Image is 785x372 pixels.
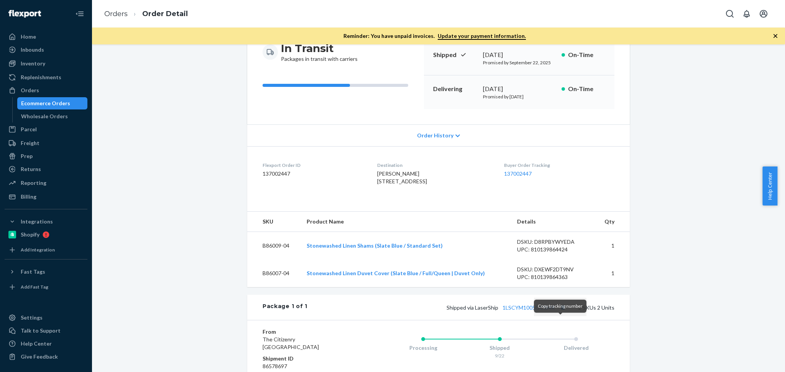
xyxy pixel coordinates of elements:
button: Integrations [5,215,87,228]
div: Help Center [21,340,52,348]
th: Qty [595,212,630,232]
div: DSKU: D8RPBYWYEDA [517,238,589,246]
a: Home [5,31,87,43]
a: Billing [5,191,87,203]
a: Reporting [5,177,87,189]
a: Order Detail [142,10,188,18]
a: 1LSCYM1005GC5MR [503,304,555,311]
td: B86007-04 [247,259,301,287]
button: Give Feedback [5,351,87,363]
div: 2 SKUs 2 Units [307,302,614,312]
button: Fast Tags [5,266,87,278]
div: Shopify [21,231,39,238]
button: Help Center [762,166,777,206]
div: Home [21,33,36,41]
dt: Buyer Order Tracking [504,162,614,168]
p: Promised by September 22, 2025 [483,59,555,66]
h3: In Transit [281,41,358,55]
a: Help Center [5,338,87,350]
a: Stonewashed Linen Duvet Cover (Slate Blue / Full/Queen | Duvet Only) [307,270,485,276]
dt: From [263,328,354,336]
td: 1 [595,232,630,260]
button: Open account menu [756,6,771,21]
div: Give Feedback [21,353,58,361]
span: The Citizenry [GEOGRAPHIC_DATA] [263,336,319,350]
a: Update your payment information. [438,33,526,40]
button: Close Navigation [72,6,87,21]
a: Settings [5,312,87,324]
a: Inventory [5,57,87,70]
a: Inbounds [5,44,87,56]
div: Inbounds [21,46,44,54]
p: Promised by [DATE] [483,93,555,100]
a: Returns [5,163,87,175]
div: UPC: 810139864424 [517,246,589,253]
span: Support [15,5,43,12]
div: Ecommerce Orders [21,100,70,107]
div: 9/22 [461,352,538,359]
div: Orders [21,86,39,94]
a: Orders [104,10,128,18]
button: Talk to Support [5,325,87,337]
div: Reporting [21,179,46,187]
img: Flexport logo [8,10,41,18]
div: Freight [21,139,39,147]
div: Shipped [461,344,538,352]
dt: Destination [377,162,491,168]
div: Talk to Support [21,327,61,334]
div: [DATE] [483,85,555,93]
a: Replenishments [5,71,87,83]
td: 1 [595,259,630,287]
div: Returns [21,165,41,173]
a: Freight [5,137,87,149]
div: Delivered [538,344,614,352]
th: Details [511,212,595,232]
a: Parcel [5,123,87,135]
a: Stonewashed Linen Shams (Slate Blue / Standard Set) [307,242,443,249]
div: Fast Tags [21,268,45,276]
span: Copy tracking number [538,303,583,309]
a: Ecommerce Orders [17,97,88,109]
div: Billing [21,193,36,201]
a: Shopify [5,228,87,241]
td: B86009-04 [247,232,301,260]
span: [PERSON_NAME] [STREET_ADDRESS] [377,170,427,184]
a: Wholesale Orders [17,110,88,122]
p: On-Time [568,85,605,93]
button: Open notifications [739,6,754,21]
a: Prep [5,150,87,162]
div: Processing [385,344,461,352]
div: Add Fast Tag [21,284,48,290]
div: Packages in transit with carriers [281,41,358,63]
th: SKU [247,212,301,232]
span: Order History [417,132,453,139]
a: Add Integration [5,244,87,256]
p: Shipped [433,51,477,59]
th: Product Name [301,212,511,232]
div: Inventory [21,60,45,67]
div: Package 1 of 1 [263,302,307,312]
dd: 86578697 [263,362,354,370]
div: Prep [21,152,33,160]
div: Parcel [21,126,37,133]
span: Shipped via LaserShip [447,304,568,311]
dt: Shipment ID [263,355,354,362]
p: Delivering [433,85,477,93]
a: Add Fast Tag [5,281,87,293]
dd: 137002447 [263,170,365,178]
p: Reminder: You have unpaid invoices. [343,32,526,40]
div: [DATE] [483,51,555,59]
p: On-Time [568,51,605,59]
div: Wholesale Orders [21,113,68,120]
a: Orders [5,84,87,96]
div: Settings [21,314,43,321]
dt: Flexport Order ID [263,162,365,168]
div: Integrations [21,218,53,225]
a: 137002447 [504,170,532,177]
div: UPC: 810139864363 [517,273,589,281]
button: Open Search Box [722,6,737,21]
div: Add Integration [21,246,55,253]
ol: breadcrumbs [98,3,194,25]
div: DSKU: DXEWF2DT9NV [517,266,589,273]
